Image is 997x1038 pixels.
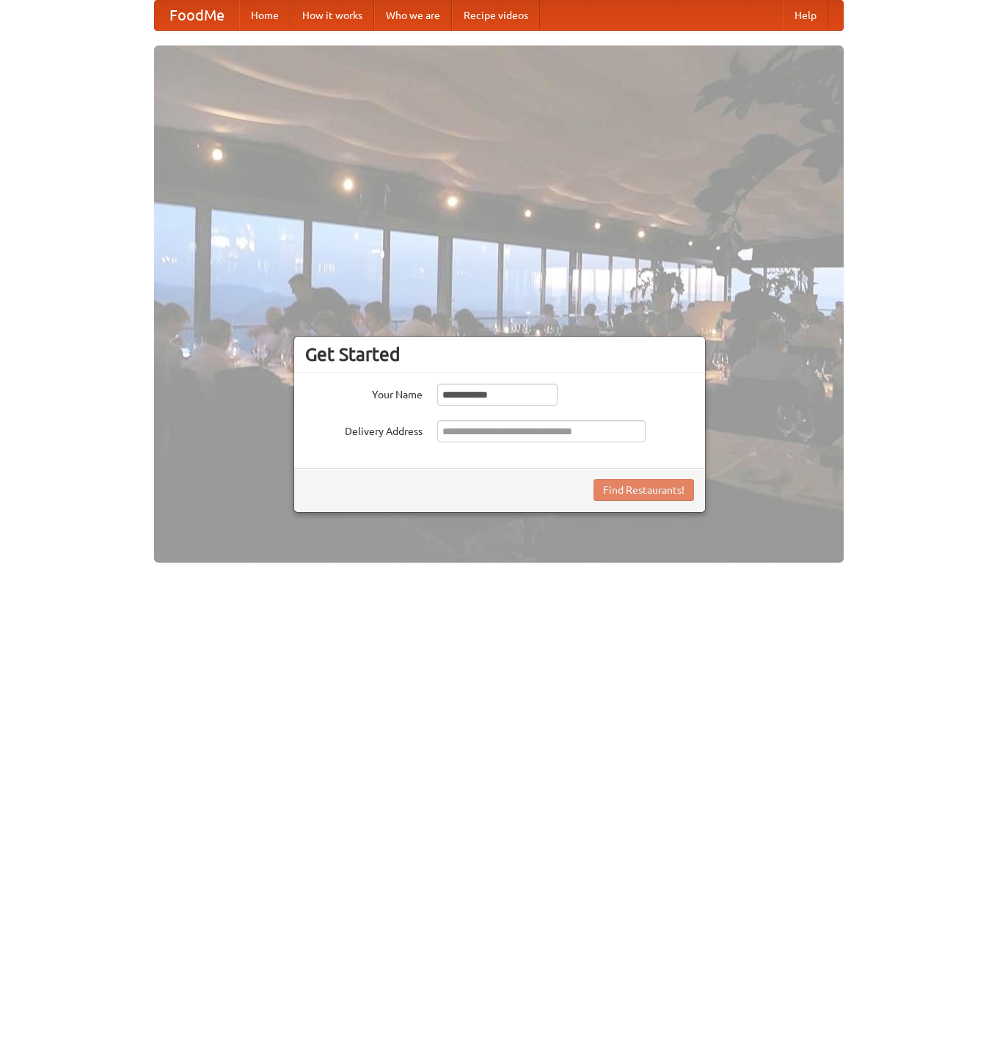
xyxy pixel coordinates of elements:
[783,1,828,30] a: Help
[305,420,423,439] label: Delivery Address
[155,1,239,30] a: FoodMe
[305,343,694,365] h3: Get Started
[291,1,374,30] a: How it works
[594,479,694,501] button: Find Restaurants!
[239,1,291,30] a: Home
[305,384,423,402] label: Your Name
[374,1,452,30] a: Who we are
[452,1,540,30] a: Recipe videos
